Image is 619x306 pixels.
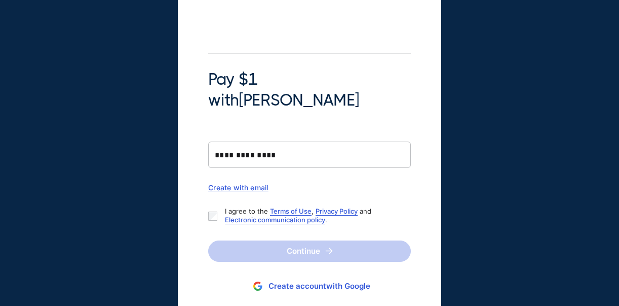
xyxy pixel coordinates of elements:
[208,183,411,192] div: Create with email
[208,69,411,111] span: Pay $1 with [PERSON_NAME]
[316,207,358,215] a: Privacy Policy
[270,207,312,215] a: Terms of Use
[208,277,411,296] button: Create accountwith Google
[225,216,325,224] a: Electronic communication policy
[225,207,403,224] p: I agree to the , and .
